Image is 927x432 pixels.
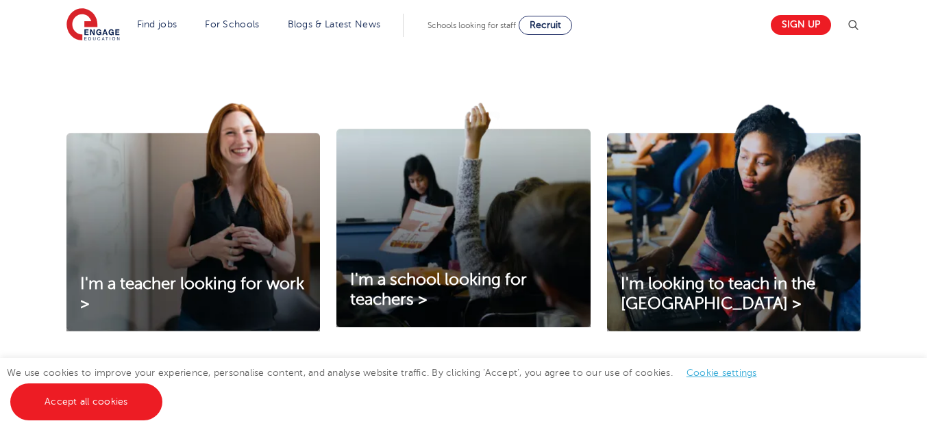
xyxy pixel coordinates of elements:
a: Accept all cookies [10,383,162,420]
a: For Schools [205,19,259,29]
img: I'm a teacher looking for work [66,103,320,331]
img: Engage Education [66,8,120,42]
a: Find jobs [137,19,177,29]
a: Recruit [519,16,572,35]
a: I'm a teacher looking for work > [66,275,320,314]
span: We use cookies to improve your experience, personalise content, and analyse website traffic. By c... [7,368,771,407]
span: I'm a teacher looking for work > [80,275,304,313]
a: Blogs & Latest News [288,19,381,29]
span: I'm a school looking for teachers > [350,270,527,309]
img: I'm a school looking for teachers [336,103,590,327]
span: Recruit [530,20,561,30]
span: I'm looking to teach in the [GEOGRAPHIC_DATA] > [621,275,815,313]
span: Schools looking for staff [428,21,516,30]
a: Cookie settings [687,368,757,378]
a: I'm a school looking for teachers > [336,270,590,310]
img: I'm looking to teach in the UK [607,103,861,331]
a: Sign up [771,15,831,35]
a: I'm looking to teach in the [GEOGRAPHIC_DATA] > [607,275,861,314]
